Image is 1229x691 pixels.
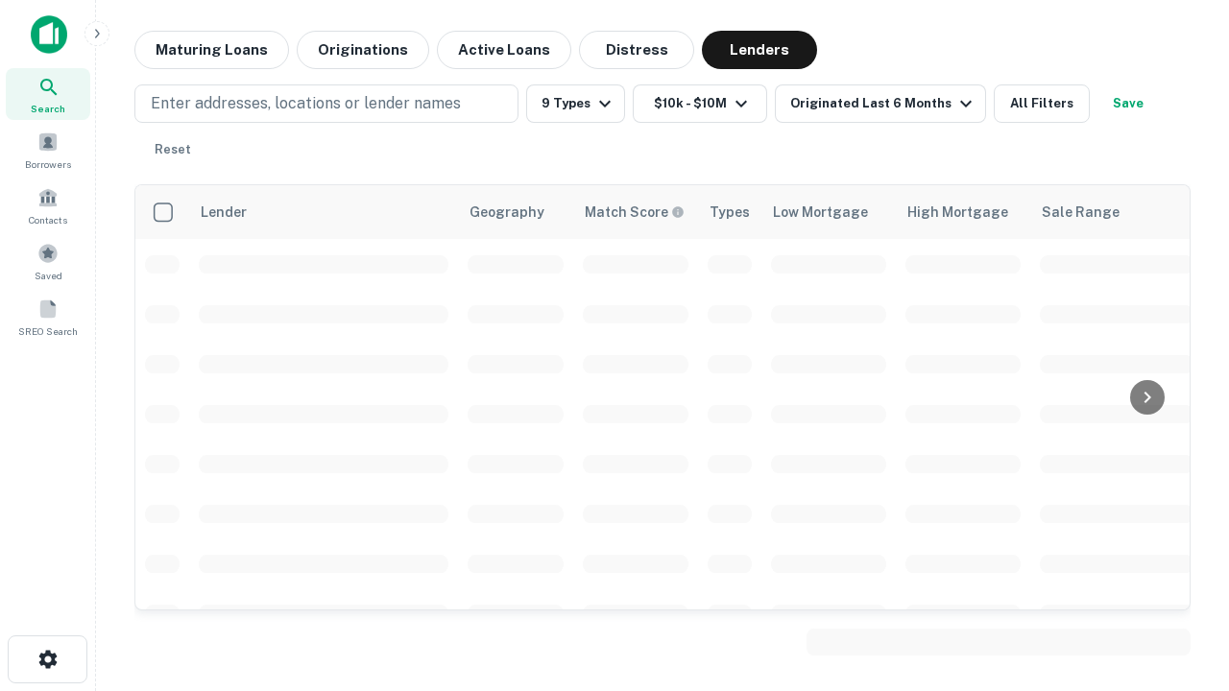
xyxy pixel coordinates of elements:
div: Types [710,201,750,224]
button: Originated Last 6 Months [775,84,986,123]
div: Originated Last 6 Months [790,92,977,115]
th: Capitalize uses an advanced AI algorithm to match your search with the best lender. The match sco... [573,185,698,239]
p: Enter addresses, locations or lender names [151,92,461,115]
a: SREO Search [6,291,90,343]
button: Originations [297,31,429,69]
a: Borrowers [6,124,90,176]
div: Geography [470,201,544,224]
button: All Filters [994,84,1090,123]
span: Borrowers [25,156,71,172]
button: Active Loans [437,31,571,69]
button: Reset [142,131,204,169]
iframe: Chat Widget [1133,537,1229,630]
th: Low Mortgage [761,185,896,239]
button: 9 Types [526,84,625,123]
th: Types [698,185,761,239]
img: capitalize-icon.png [31,15,67,54]
th: Geography [458,185,573,239]
th: High Mortgage [896,185,1030,239]
a: Contacts [6,179,90,231]
div: Low Mortgage [773,201,868,224]
button: Lenders [702,31,817,69]
th: Lender [189,185,458,239]
button: Enter addresses, locations or lender names [134,84,518,123]
button: Save your search to get updates of matches that match your search criteria. [1097,84,1159,123]
th: Sale Range [1030,185,1203,239]
div: Capitalize uses an advanced AI algorithm to match your search with the best lender. The match sco... [585,202,685,223]
button: Distress [579,31,694,69]
span: Contacts [29,212,67,227]
h6: Match Score [585,202,681,223]
a: Saved [6,235,90,287]
span: Search [31,101,65,116]
div: High Mortgage [907,201,1008,224]
button: $10k - $10M [633,84,767,123]
button: Maturing Loans [134,31,289,69]
span: SREO Search [18,323,78,339]
div: Lender [201,201,247,224]
div: Sale Range [1042,201,1120,224]
a: Search [6,68,90,120]
span: Saved [35,268,62,283]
